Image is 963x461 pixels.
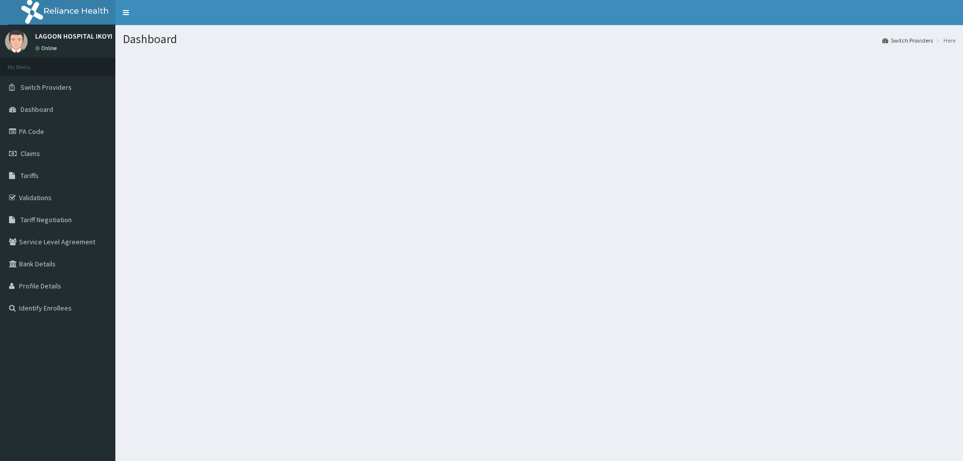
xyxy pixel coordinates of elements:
[21,215,72,224] span: Tariff Negotiation
[21,149,40,158] span: Claims
[35,33,112,40] p: LAGOON HOSPITAL IKOYI
[21,105,53,114] span: Dashboard
[21,83,72,92] span: Switch Providers
[934,36,955,45] li: Here
[123,33,955,46] h1: Dashboard
[35,45,59,52] a: Online
[882,36,933,45] a: Switch Providers
[21,171,39,180] span: Tariffs
[5,30,28,53] img: User Image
